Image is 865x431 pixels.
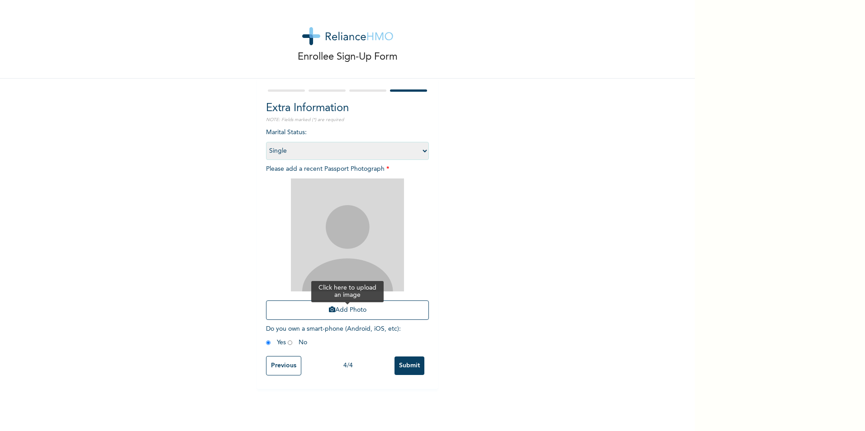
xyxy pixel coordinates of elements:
button: Add Photo [266,300,429,320]
p: NOTE: Fields marked (*) are required [266,117,429,123]
span: Do you own a smart-phone (Android, iOS, etc) : Yes No [266,326,401,346]
span: Marital Status : [266,129,429,154]
p: Enrollee Sign-Up Form [298,50,398,65]
div: 4 / 4 [301,361,394,370]
img: logo [302,27,393,45]
input: Previous [266,356,301,375]
span: Please add a recent Passport Photograph [266,166,429,324]
input: Submit [394,356,424,375]
h2: Extra Information [266,100,429,117]
img: Crop [291,178,404,291]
